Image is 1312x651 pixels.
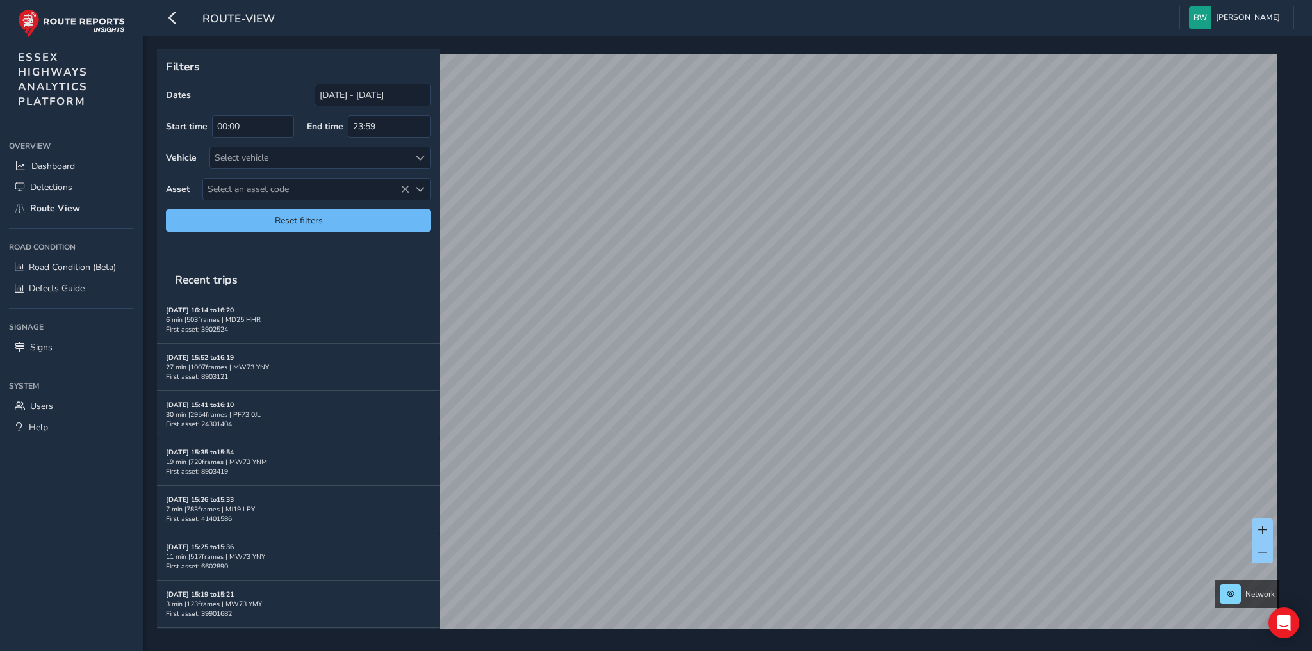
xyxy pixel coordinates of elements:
canvas: Map [161,54,1277,643]
span: ESSEX HIGHWAYS ANALYTICS PLATFORM [18,50,88,109]
a: Road Condition (Beta) [9,257,134,278]
a: Detections [9,177,134,198]
span: Dashboard [31,160,75,172]
div: 19 min | 720 frames | MW73 YNM [166,457,431,467]
button: Reset filters [166,209,431,232]
strong: [DATE] 15:25 to 15:36 [166,542,234,552]
img: rr logo [18,9,125,38]
a: Users [9,396,134,417]
span: First asset: 41401586 [166,514,232,524]
span: Select an asset code [203,179,409,200]
span: Detections [30,181,72,193]
span: First asset: 39901682 [166,609,232,618]
div: Open Intercom Messenger [1268,607,1299,638]
strong: [DATE] 15:19 to 15:21 [166,590,234,599]
div: 11 min | 517 frames | MW73 YNY [166,552,431,561]
img: diamond-layout [1189,6,1211,29]
label: Start time [166,120,208,133]
div: Road Condition [9,237,134,257]
span: First asset: 6602890 [166,561,228,571]
span: Recent trips [166,263,247,296]
div: 6 min | 503 frames | MD25 HHR [166,315,431,325]
span: Route View [30,202,80,214]
span: First asset: 8903121 [166,372,228,382]
div: Signage [9,317,134,337]
div: System [9,376,134,396]
span: Users [30,400,53,412]
span: route-view [202,11,275,29]
div: 7 min | 783 frames | MJ19 LPY [166,504,431,514]
strong: [DATE] 15:26 to 15:33 [166,495,234,504]
span: Network [1245,589,1275,599]
span: First asset: 8903419 [166,467,228,476]
span: Signs [30,341,53,353]
label: End time [307,120,343,133]
a: Help [9,417,134,438]
span: Defects Guide [29,282,85,294]
span: Reset filters [176,214,422,227]
strong: [DATE] 15:35 to 15:54 [166,447,234,457]
label: Vehicle [166,152,197,164]
button: [PERSON_NAME] [1189,6,1284,29]
p: Filters [166,58,431,75]
div: Select vehicle [210,147,409,168]
strong: [DATE] 15:52 to 16:19 [166,353,234,362]
label: Asset [166,183,190,195]
label: Dates [166,89,191,101]
div: Select an asset code [409,179,430,200]
div: 3 min | 123 frames | MW73 YMY [166,599,431,609]
span: First asset: 24301404 [166,419,232,429]
strong: [DATE] 16:14 to 16:20 [166,305,234,315]
div: 30 min | 2954 frames | PF73 0JL [166,410,431,419]
a: Route View [9,198,134,219]
span: [PERSON_NAME] [1216,6,1280,29]
span: Help [29,421,48,433]
div: Overview [9,136,134,156]
span: First asset: 3902524 [166,325,228,334]
a: Dashboard [9,156,134,177]
div: 27 min | 1007 frames | MW73 YNY [166,362,431,372]
span: Road Condition (Beta) [29,261,116,273]
a: Defects Guide [9,278,134,299]
a: Signs [9,337,134,358]
strong: [DATE] 15:41 to 16:10 [166,400,234,410]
